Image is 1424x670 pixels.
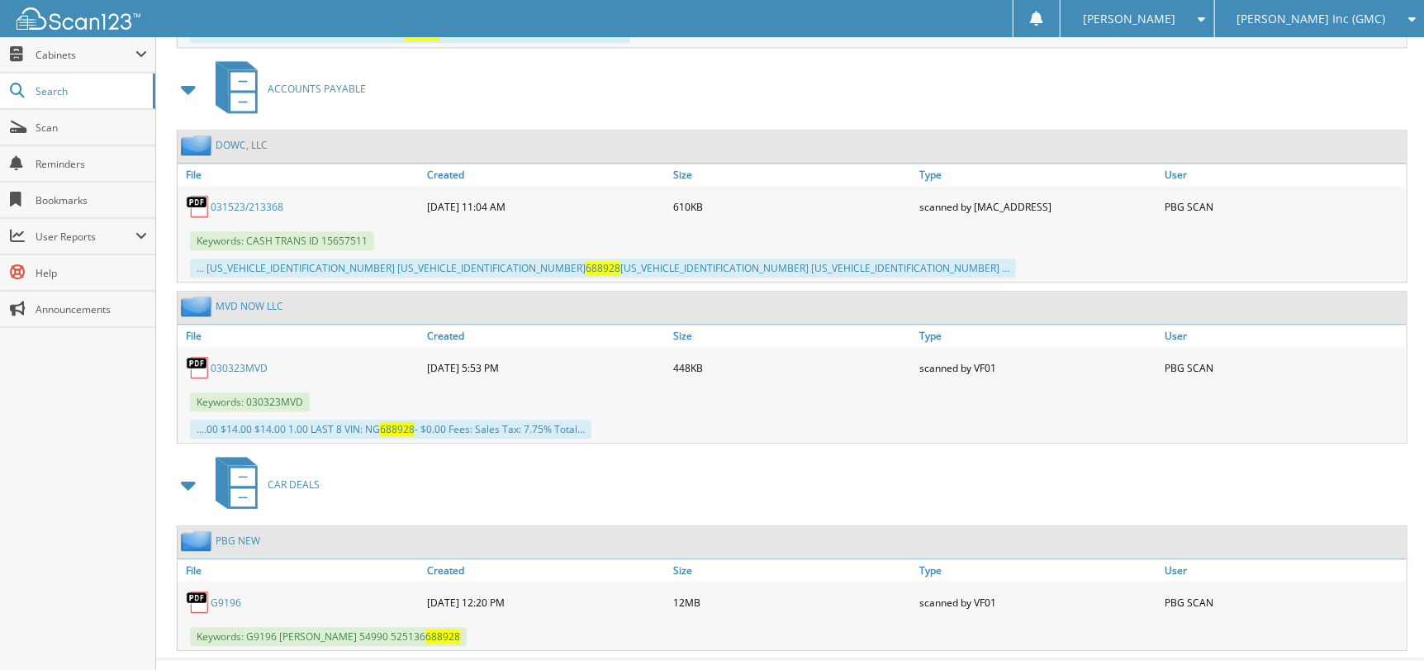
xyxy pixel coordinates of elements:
img: scan123-logo-white.svg [17,7,140,30]
div: PBG SCAN [1161,190,1407,223]
div: 12MB [669,586,915,619]
img: PDF.png [186,590,211,615]
div: ....00 $14.00 $14.00 1.00 LAST 8 VIN: NG - $0.00 Fees: Sales Tax: 7.75% Total... [190,420,591,439]
span: Help [36,266,147,280]
a: User [1161,325,1407,347]
span: [PERSON_NAME] Inc (GMC) [1237,14,1386,24]
span: ACCOUNTS PAYABLE [268,82,366,96]
img: PDF.png [186,194,211,219]
span: Keywords: G9196 [PERSON_NAME] 54990 525136 [190,627,467,646]
a: Type [915,325,1161,347]
a: Created [424,164,670,186]
span: Bookmarks [36,193,147,207]
a: DOWC, LLC [216,138,268,152]
img: folder2.png [181,296,216,316]
a: ACCOUNTS PAYABLE [206,56,366,121]
a: Type [915,559,1161,582]
a: G9196 [211,596,241,610]
span: Announcements [36,302,147,316]
a: Created [424,559,670,582]
img: folder2.png [181,135,216,155]
div: PBG SCAN [1161,586,1407,619]
a: Size [669,325,915,347]
span: Reminders [36,157,147,171]
a: 031523/213368 [211,200,283,214]
a: Type [915,164,1161,186]
a: Size [669,559,915,582]
span: Cabinets [36,48,135,62]
span: [PERSON_NAME] [1083,14,1175,24]
a: File [178,559,424,582]
a: File [178,325,424,347]
span: 688928 [586,261,620,275]
a: MVD NOW LLC [216,299,283,313]
a: Created [424,325,670,347]
div: [DATE] 5:53 PM [424,351,670,384]
div: [DATE] 12:20 PM [424,586,670,619]
iframe: Chat Widget [1341,591,1424,670]
div: scanned by VF01 [915,586,1161,619]
span: 688928 [380,422,415,436]
span: 688928 [425,630,460,644]
div: 610KB [669,190,915,223]
div: ... [US_VEHICLE_IDENTIFICATION_NUMBER] [US_VEHICLE_IDENTIFICATION_NUMBER] [US_VEHICLE_IDENTIFICAT... [190,259,1016,278]
span: Scan [36,121,147,135]
a: PBG NEW [216,534,260,548]
span: CAR DEALS [268,478,320,492]
a: User [1161,559,1407,582]
span: Search [36,84,145,98]
div: scanned by VF01 [915,351,1161,384]
div: scanned by [MAC_ADDRESS] [915,190,1161,223]
span: Keywords: 030323MVD [190,392,310,411]
div: 448KB [669,351,915,384]
a: File [178,164,424,186]
span: Keywords: CASH TRANS ID 15657511 [190,231,374,250]
a: CAR DEALS [206,452,320,517]
div: [DATE] 11:04 AM [424,190,670,223]
a: 030323MVD [211,361,268,375]
img: PDF.png [186,355,211,380]
img: folder2.png [181,530,216,551]
a: Size [669,164,915,186]
div: PBG SCAN [1161,351,1407,384]
span: User Reports [36,230,135,244]
a: User [1161,164,1407,186]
